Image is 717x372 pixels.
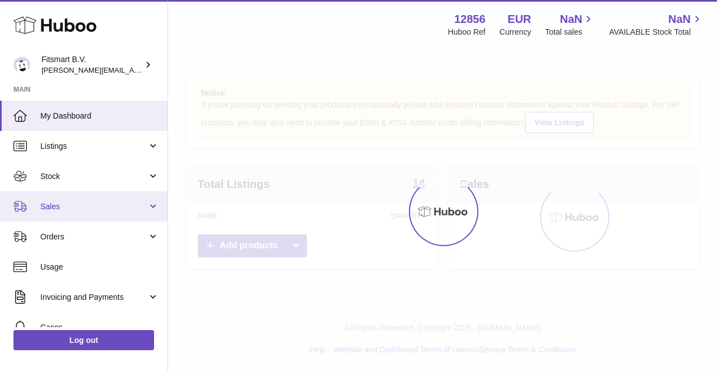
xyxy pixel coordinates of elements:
[40,292,147,303] span: Invoicing and Payments
[454,12,486,27] strong: 12856
[41,65,225,74] span: [PERSON_NAME][EMAIL_ADDRESS][DOMAIN_NAME]
[448,27,486,37] div: Huboo Ref
[13,56,30,73] img: jonathan@leaderoo.com
[609,12,704,37] a: NaN AVAILABLE Stock Total
[40,322,159,333] span: Cases
[40,262,159,272] span: Usage
[41,54,142,76] div: Fitsmart B.V.
[545,27,595,37] span: Total sales
[508,12,531,27] strong: EUR
[40,232,147,242] span: Orders
[40,141,147,152] span: Listings
[668,12,691,27] span: NaN
[545,12,595,37] a: NaN Total sales
[40,111,159,121] span: My Dashboard
[560,12,582,27] span: NaN
[40,171,147,182] span: Stock
[40,201,147,212] span: Sales
[609,27,704,37] span: AVAILABLE Stock Total
[500,27,532,37] div: Currency
[13,330,154,350] a: Log out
